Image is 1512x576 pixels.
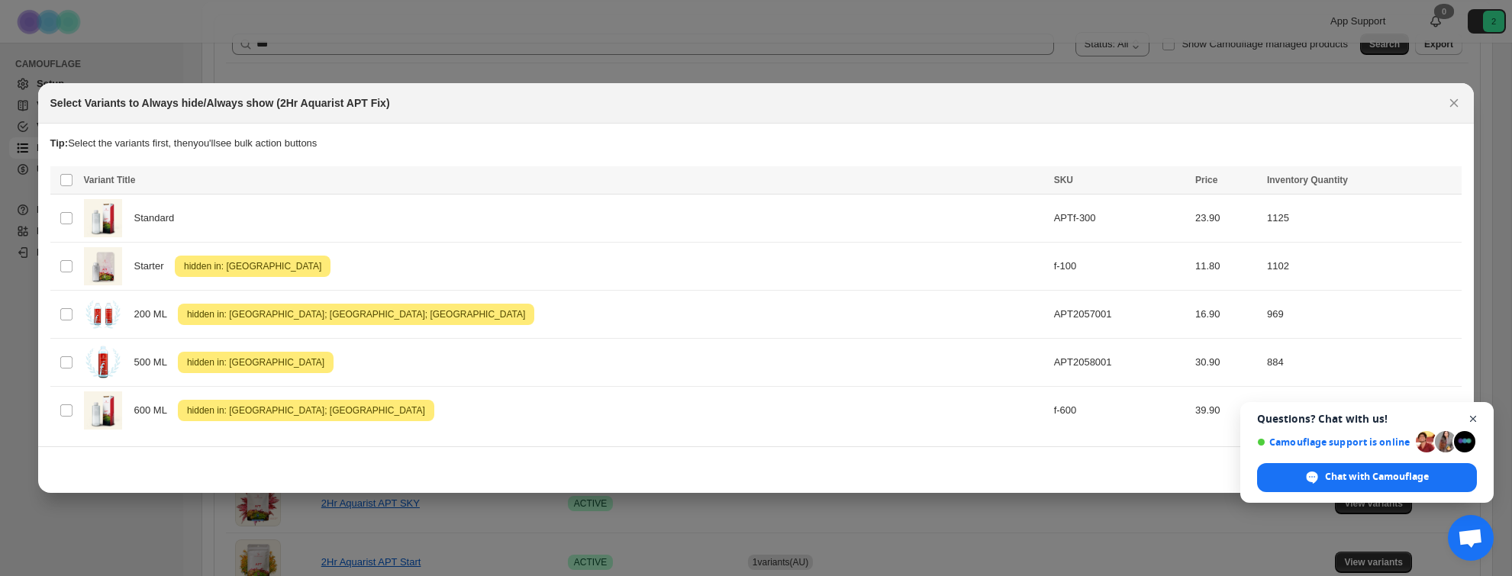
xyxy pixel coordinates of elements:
[184,401,428,420] span: hidden in: [GEOGRAPHIC_DATA]; [GEOGRAPHIC_DATA]
[1054,175,1073,185] span: SKU
[50,95,390,111] h2: Select Variants to Always hide/Always show (2Hr Aquarist APT Fix)
[50,137,69,149] strong: Tip:
[1262,339,1462,387] td: 884
[1257,463,1477,492] div: Chat with Camouflage
[1262,387,1462,435] td: 1300
[1195,175,1217,185] span: Price
[134,355,176,370] span: 500 ML
[84,343,122,381] img: APTFix500mlF1400_a3ceaa23-d84d-46ee-b29d-869f819c645e.png
[1191,195,1262,243] td: 23.90
[1262,243,1462,291] td: 1102
[134,307,176,322] span: 200 ML
[1049,195,1191,243] td: APTf-300
[84,391,122,430] img: APT_f_300ml_no_pump_white_w_new_box.jpg
[1464,410,1483,429] span: Close chat
[134,259,172,274] span: Starter
[134,211,183,226] span: Standard
[184,305,528,323] span: hidden in: [GEOGRAPHIC_DATA]; [GEOGRAPHIC_DATA]; [GEOGRAPHIC_DATA]
[181,257,324,275] span: hidden in: [GEOGRAPHIC_DATA]
[50,136,1462,151] p: Select the variants first, then you'll see bulk action buttons
[1257,436,1410,448] span: Camouflage support is online
[84,295,122,333] img: APTFix200FB.png
[84,247,122,285] img: APTf-100.jpg
[1262,291,1462,339] td: 969
[1448,515,1494,561] div: Open chat
[1049,291,1191,339] td: APT2057001
[1325,470,1429,484] span: Chat with Camouflage
[1443,92,1465,114] button: Close
[1049,243,1191,291] td: f-100
[1262,195,1462,243] td: 1125
[1191,291,1262,339] td: 16.90
[1257,413,1477,425] span: Questions? Chat with us!
[1191,339,1262,387] td: 30.90
[1267,175,1348,185] span: Inventory Quantity
[184,353,327,372] span: hidden in: [GEOGRAPHIC_DATA]
[84,199,122,237] img: APT_f_300ml_no_pump_white_w_new_box.jpg
[1191,387,1262,435] td: 39.90
[1049,387,1191,435] td: f-600
[84,175,136,185] span: Variant Title
[134,403,176,418] span: 600 ML
[1049,339,1191,387] td: APT2058001
[1191,243,1262,291] td: 11.80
